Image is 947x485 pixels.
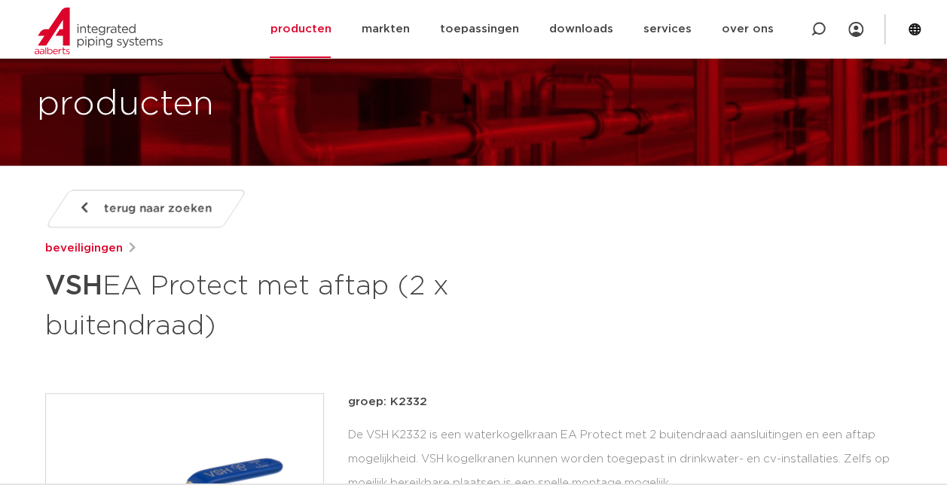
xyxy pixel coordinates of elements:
a: terug naar zoeken [44,190,246,227]
h1: producten [37,81,214,129]
span: terug naar zoeken [104,197,212,221]
p: groep: K2332 [348,393,903,411]
a: beveiligingen [45,239,123,258]
h1: EA Protect met aftap (2 x buitendraad) [45,264,611,345]
strong: VSH [45,273,102,300]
